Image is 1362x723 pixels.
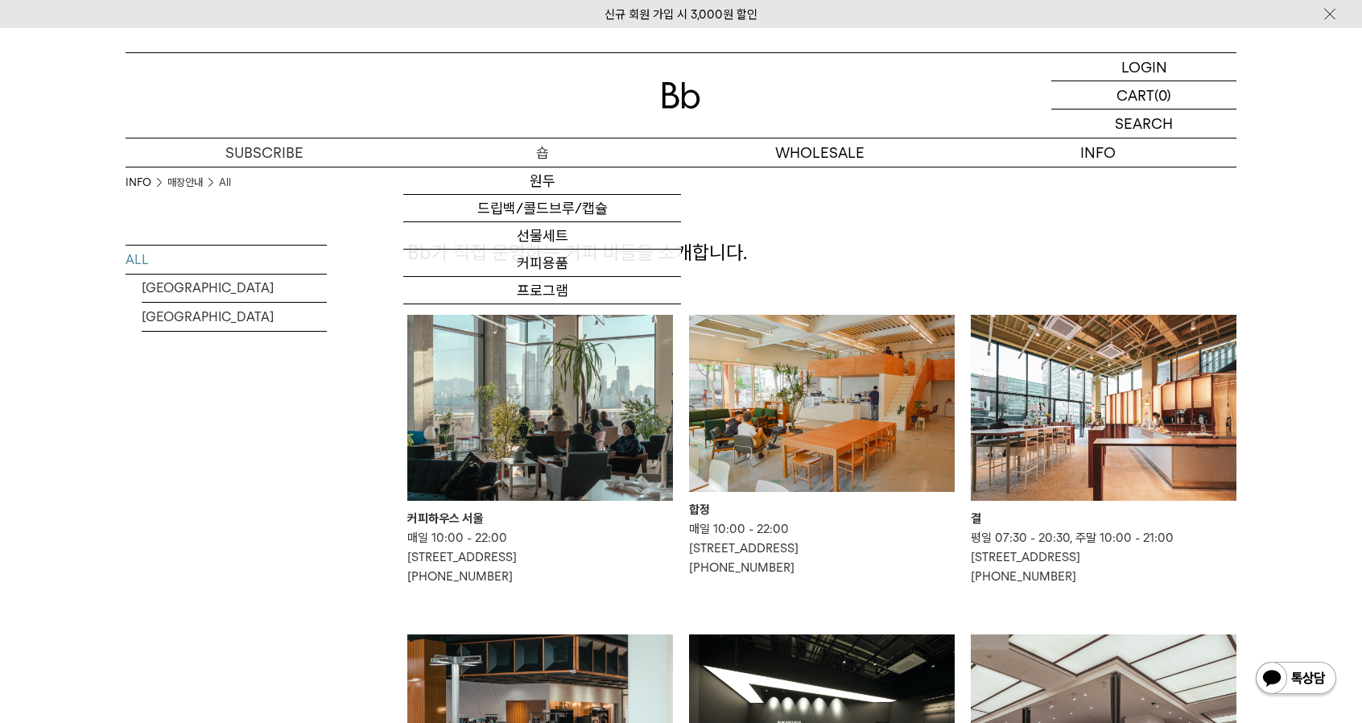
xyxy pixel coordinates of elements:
[605,7,757,22] a: 신규 회원 가입 시 3,000원 할인
[142,303,327,331] a: [GEOGRAPHIC_DATA]
[407,528,673,586] p: 매일 10:00 - 22:00 [STREET_ADDRESS] [PHONE_NUMBER]
[1121,53,1167,81] p: LOGIN
[403,250,681,277] a: 커피용품
[689,315,955,492] img: 합정
[959,138,1236,167] p: INFO
[407,509,673,528] div: 커피하우스 서울
[971,509,1236,528] div: 결
[403,195,681,222] a: 드립백/콜드브루/캡슐
[662,82,700,109] img: 로고
[403,167,681,195] a: 원두
[689,500,955,519] div: 합정
[403,138,681,167] a: 숍
[1116,81,1154,109] p: CART
[126,175,167,191] li: INFO
[407,315,673,586] a: 커피하우스 서울 커피하우스 서울 매일 10:00 - 22:00[STREET_ADDRESS][PHONE_NUMBER]
[167,175,203,191] a: 매장안내
[126,246,327,274] a: ALL
[689,315,955,577] a: 합정 합정 매일 10:00 - 22:00[STREET_ADDRESS][PHONE_NUMBER]
[1154,81,1171,109] p: (0)
[219,175,231,191] a: All
[971,528,1236,586] p: 평일 07:30 - 20:30, 주말 10:00 - 21:00 [STREET_ADDRESS] [PHONE_NUMBER]
[407,315,673,501] img: 커피하우스 서울
[142,274,327,302] a: [GEOGRAPHIC_DATA]
[971,315,1236,586] a: 결 결 평일 07:30 - 20:30, 주말 10:00 - 21:00[STREET_ADDRESS][PHONE_NUMBER]
[1051,53,1236,81] a: LOGIN
[1254,660,1338,699] img: 카카오톡 채널 1:1 채팅 버튼
[1051,81,1236,109] a: CART (0)
[403,222,681,250] a: 선물세트
[1115,109,1173,138] p: SEARCH
[689,519,955,577] p: 매일 10:00 - 22:00 [STREET_ADDRESS] [PHONE_NUMBER]
[407,239,1236,266] p: Bb가 직접 운영하는 커피 바들을 소개합니다.
[126,138,403,167] a: SUBSCRIBE
[681,138,959,167] p: WHOLESALE
[403,277,681,304] a: 프로그램
[971,315,1236,501] img: 결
